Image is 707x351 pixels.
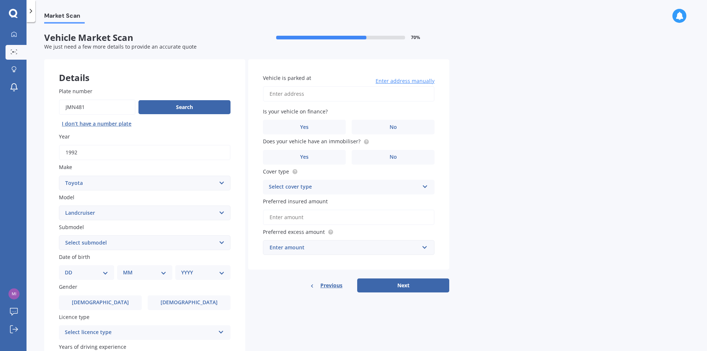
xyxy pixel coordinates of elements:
span: Year [59,133,70,140]
span: Previous [320,280,342,291]
span: Does your vehicle have an immobiliser? [263,138,360,145]
span: Date of birth [59,253,90,260]
button: Next [357,278,449,292]
div: Details [44,59,245,81]
span: Market Scan [44,12,85,22]
span: 70 % [411,35,420,40]
span: We just need a few more details to provide an accurate quote [44,43,197,50]
span: Model [59,194,74,201]
span: Preferred excess amount [263,228,325,235]
span: Licence type [59,313,89,320]
span: Is your vehicle on finance? [263,108,328,115]
span: Submodel [59,224,84,231]
span: Preferred insured amount [263,198,328,205]
span: Gender [59,284,77,291]
span: Plate number [59,88,92,95]
input: Enter address [263,86,435,102]
span: Vehicle is parked at [263,74,311,81]
span: [DEMOGRAPHIC_DATA] [72,299,129,306]
span: No [390,124,397,130]
input: YYYY [59,145,231,160]
input: Enter plate number [59,99,136,115]
input: Enter amount [263,210,435,225]
div: Select licence type [65,328,215,337]
span: Cover type [263,168,289,175]
span: Enter address manually [376,77,435,85]
button: I don’t have a number plate [59,118,134,130]
button: Search [138,100,231,114]
div: Enter amount [270,243,419,252]
div: Select cover type [269,183,419,192]
span: Yes [300,124,309,130]
span: Make [59,164,72,171]
span: Years of driving experience [59,343,126,350]
span: [DEMOGRAPHIC_DATA] [161,299,218,306]
img: f382d339a9ef192ae8e257a7176899e5 [8,288,20,299]
span: Yes [300,154,309,160]
span: Vehicle Market Scan [44,32,247,43]
span: No [390,154,397,160]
